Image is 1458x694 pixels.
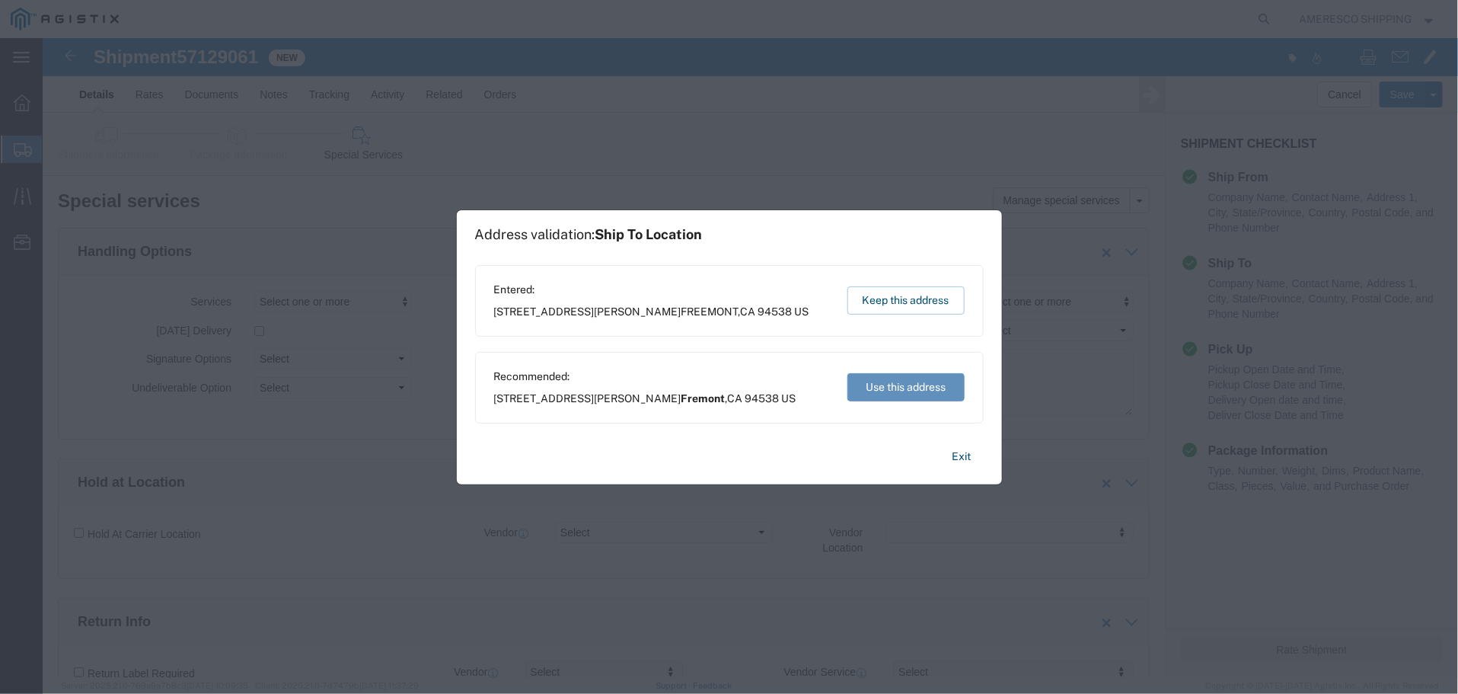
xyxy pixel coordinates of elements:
span: CA [741,305,756,318]
span: 94538 [758,305,793,318]
span: FREEMONT [681,305,739,318]
button: Exit [940,443,984,470]
span: 94538 [745,392,780,405]
span: CA [728,392,743,405]
span: [STREET_ADDRESS][PERSON_NAME] , [494,304,809,320]
span: US [782,392,796,405]
button: Use this address [847,373,965,401]
button: Keep this address [847,286,965,315]
span: [STREET_ADDRESS][PERSON_NAME] , [494,391,796,407]
span: Ship To Location [595,226,703,242]
span: Recommended: [494,369,796,385]
span: Entered: [494,282,809,298]
span: Fremont [681,392,726,405]
span: US [795,305,809,318]
h1: Address validation: [475,226,703,243]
